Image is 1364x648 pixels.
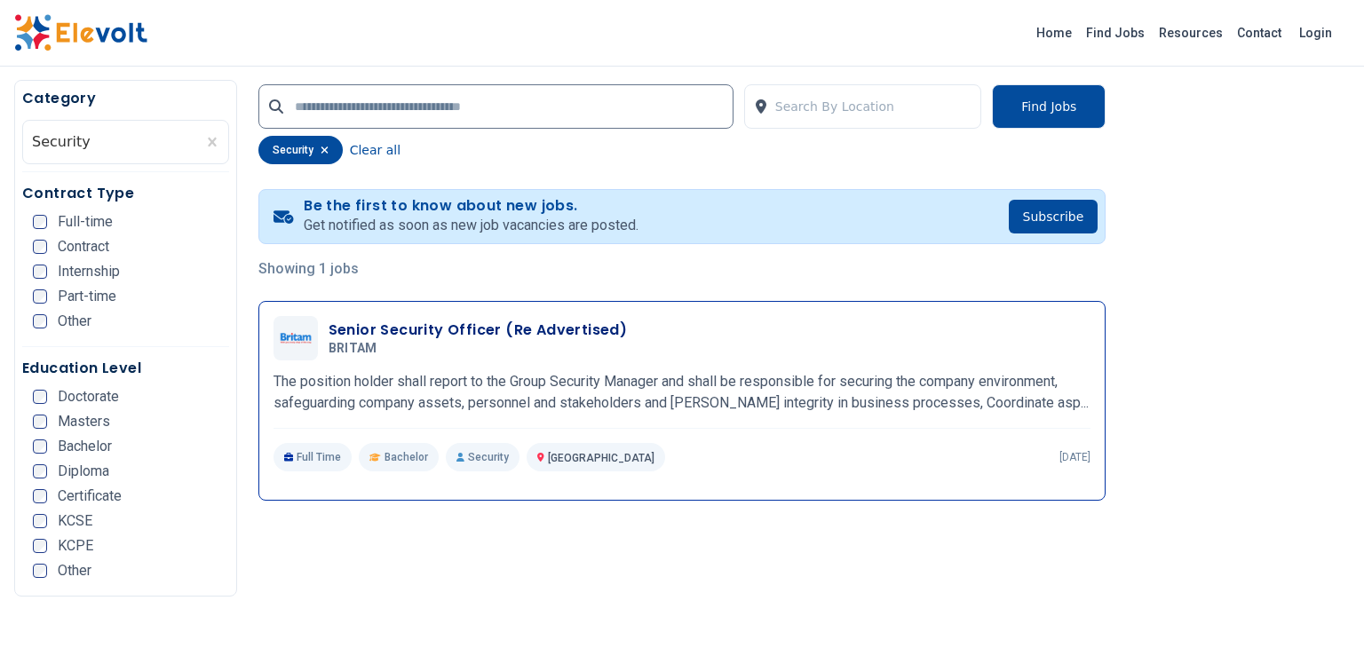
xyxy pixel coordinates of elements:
span: BRITAM [329,341,377,357]
img: BRITAM [278,333,313,344]
p: Security [446,443,519,471]
span: Other [58,564,91,578]
span: Certificate [58,489,122,503]
button: Subscribe [1009,200,1098,233]
button: Clear all [350,136,400,164]
a: Resources [1152,19,1230,47]
a: Find Jobs [1079,19,1152,47]
h5: Contract Type [22,183,229,204]
span: KCSE [58,514,92,528]
a: Contact [1230,19,1289,47]
span: Part-time [58,289,116,304]
input: Other [33,564,47,578]
p: The position holder shall report to the Group Security Manager and shall be responsible for secur... [274,371,1091,414]
span: Masters [58,415,110,429]
p: Showing 1 jobs [258,258,1106,280]
input: Part-time [33,289,47,304]
input: Masters [33,415,47,429]
input: Diploma [33,464,47,478]
span: [GEOGRAPHIC_DATA] [548,452,654,464]
span: Bachelor [385,450,428,464]
span: Bachelor [58,439,112,454]
p: Get notified as soon as new job vacancies are posted. [304,215,638,236]
h5: Education Level [22,358,229,379]
input: KCPE [33,539,47,553]
span: Internship [58,265,120,279]
input: Bachelor [33,439,47,454]
span: Full-time [58,215,113,229]
a: Login [1289,15,1343,51]
span: Contract [58,240,109,254]
img: Elevolt [14,14,147,51]
input: Contract [33,240,47,254]
span: Doctorate [58,390,119,404]
h5: Category [22,88,229,109]
input: Other [33,314,47,328]
input: Doctorate [33,390,47,404]
p: Full Time [274,443,353,471]
p: [DATE] [1059,450,1090,464]
input: Full-time [33,215,47,229]
h3: Senior Security Officer (Re Advertised) [329,320,628,341]
span: KCPE [58,539,93,553]
a: BRITAMSenior Security Officer (Re Advertised)BRITAMThe position holder shall report to the Group ... [274,316,1091,471]
span: Diploma [58,464,109,478]
h4: Be the first to know about new jobs. [304,197,638,215]
div: security [258,136,343,164]
input: Internship [33,265,47,279]
input: KCSE [33,514,47,528]
input: Certificate [33,489,47,503]
button: Find Jobs [992,84,1106,129]
span: Other [58,314,91,328]
a: Home [1029,19,1079,47]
